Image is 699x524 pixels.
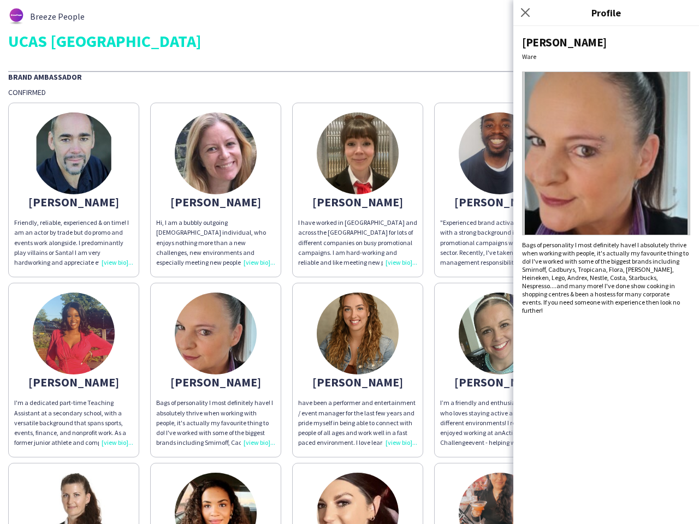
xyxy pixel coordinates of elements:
div: [PERSON_NAME] [156,377,275,387]
div: [PERSON_NAME] [440,377,559,387]
span: Breeze People [30,11,85,21]
div: [PERSON_NAME] [14,197,133,207]
img: thumb-62876bd588459.png [8,8,25,25]
img: thumb-67cef8b3ae41f.jpg [459,112,541,194]
img: Crew avatar or photo [522,72,690,235]
div: Brand Ambassador [8,71,691,82]
img: thumb-67bedce0844ef.jpeg [317,112,399,194]
div: [PERSON_NAME] [14,377,133,387]
div: I have worked in [GEOGRAPHIC_DATA] and across the [GEOGRAPHIC_DATA] for lots of different compani... [298,218,417,267]
img: thumb-7b9f257b-873d-4b5c-935a-00af793ece76.jpg [317,293,399,374]
img: thumb-65d371e1cd1b6.jpg [175,112,257,194]
img: thumb-652e972422d89.jpg [33,112,115,194]
div: Bags of personality I most definitely have! I absolutely thrive when working with people, it's ac... [522,241,690,314]
span: Friendly, reliable, experienced & on time! I am an actor by trade but do promo and events work al... [14,218,129,296]
div: [PERSON_NAME] [156,197,275,207]
div: [PERSON_NAME] [440,197,559,207]
div: Hi, I am a bubbly outgoing [DEMOGRAPHIC_DATA] individual, who enjoys nothing more than a new chal... [156,218,275,267]
div: Ware [522,52,690,61]
div: "Experienced brand activation professional with a strong background in sampling and promotional c... [440,218,559,267]
p: I'm a dedicated part-time Teaching Assistant at a secondary school, with a versatile background t... [14,398,133,448]
div: [PERSON_NAME] [298,377,417,387]
h3: Profile [513,5,699,20]
img: thumb-2ef8194c-2f48-42b8-9093-bacbfb13637a.jpg [459,293,541,374]
div: [PERSON_NAME] [298,197,417,207]
img: thumb-67c877f669af2.jpg [175,293,257,374]
div: UCAS [GEOGRAPHIC_DATA] [8,33,691,49]
div: [PERSON_NAME] [522,35,690,50]
div: Confirmed [8,87,691,97]
span: have been a performer and entertainment / event manager for the last few years and pride myself i... [298,398,416,456]
div: Bags of personality I most definitely have! I absolutely thrive when working with people, it's ac... [156,398,275,448]
div: I’m a friendly and enthusiastic individual who loves staying active and being part of different e... [440,398,559,448]
img: thumb-8c73311f-aeff-4a09-8fc7-a5f7851c7697.png [33,293,115,374]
